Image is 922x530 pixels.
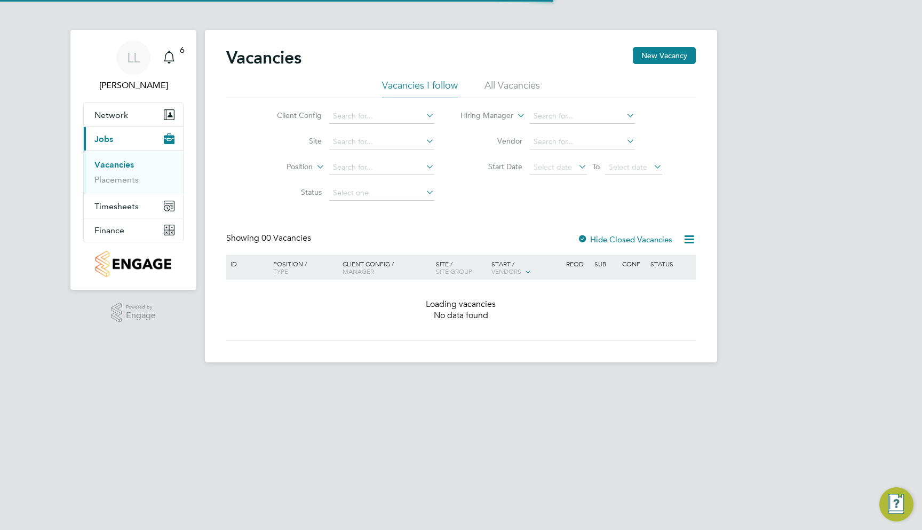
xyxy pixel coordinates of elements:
[84,127,183,151] button: Jobs
[461,136,522,146] label: Vendor
[648,255,694,273] div: Status
[589,160,603,173] span: To
[94,201,139,211] span: Timesheets
[426,299,497,310] span: Loading vacancies
[633,47,696,64] button: New Vacancy
[94,160,134,170] a: Vacancies
[94,225,124,235] span: Finance
[260,110,322,120] label: Client Config
[433,255,489,280] div: Site /
[83,41,184,92] a: LL[PERSON_NAME]
[436,267,472,275] span: Site Group
[273,267,288,275] span: Type
[879,487,913,521] button: Engage Resource Center
[619,255,647,273] div: Conf
[563,255,591,273] div: Reqd
[491,267,521,275] span: Vendors
[228,310,694,321] div: No data found
[180,45,185,55] span: 6
[260,136,322,146] label: Site
[84,151,183,194] div: Jobs
[94,175,139,185] a: Placements
[534,162,572,172] span: Select date
[461,162,522,171] label: Start Date
[329,135,434,149] input: Search for...
[261,233,311,243] span: 00 Vacancies
[329,160,434,175] input: Search for...
[382,79,458,98] li: Vacancies I follow
[592,255,619,273] div: Sub
[251,162,313,172] label: Position
[329,109,434,124] input: Search for...
[127,51,140,65] span: LL
[343,267,374,275] span: Manager
[489,255,563,281] div: Start /
[158,41,180,75] a: 6
[226,47,301,68] h2: Vacancies
[228,255,265,273] div: ID
[84,218,183,242] button: Finance
[94,134,113,144] span: Jobs
[329,186,434,201] input: Select one
[452,110,513,121] label: Hiring Manager
[260,187,322,197] label: Status
[84,103,183,126] button: Network
[96,251,171,277] img: countryside-properties-logo-retina.png
[609,162,647,172] span: Select date
[530,135,635,149] input: Search for...
[484,79,540,98] li: All Vacancies
[83,251,184,277] a: Go to home page
[226,233,313,244] div: Showing
[83,79,184,92] span: Leigh Lloyd-Warren
[340,255,433,280] div: Client Config /
[84,194,183,218] button: Timesheets
[94,110,128,120] span: Network
[126,303,156,312] span: Powered by
[265,255,340,280] div: Position /
[530,109,635,124] input: Search for...
[111,303,156,323] a: Powered byEngage
[577,234,672,244] label: Hide Closed Vacancies
[70,30,196,290] nav: Main navigation
[126,311,156,320] span: Engage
